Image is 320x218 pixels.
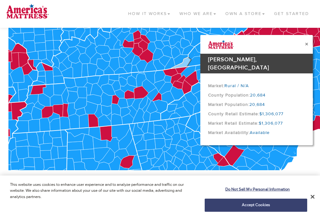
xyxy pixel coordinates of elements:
p: This website uses cookies to enhance user experience and to analyze performance and traffic on ou... [10,182,192,200]
span: $ [259,111,262,117]
a: Who We Are [175,3,221,22]
button: × [305,41,308,47]
button: Do Not Sell My Personal Information [205,183,307,196]
b: County Population: [208,92,250,98]
span: 1,306,077 [262,111,283,117]
b: County Retail Estimate: [208,111,259,117]
img: logo [200,40,234,49]
span: 20,684 [250,92,266,98]
b: Market Availability: [208,130,250,136]
span: Available [250,130,270,136]
span: Rural / N/A [224,83,249,89]
b: Market: [208,83,224,89]
span: [PERSON_NAME], [GEOGRAPHIC_DATA] [208,56,269,71]
b: Market Population: [208,102,249,107]
b: Market Retail Estimate: [208,121,259,126]
span: $ [259,121,262,126]
button: Accept Cookies [205,199,307,212]
a: Own a Store [221,3,269,22]
a: How It Works [123,3,175,22]
span: 1,306,077 [262,121,283,126]
button: Close [311,194,314,200]
img: logo [6,3,49,19]
a: Get Started [269,3,314,22]
span: 20,684 [249,102,265,107]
